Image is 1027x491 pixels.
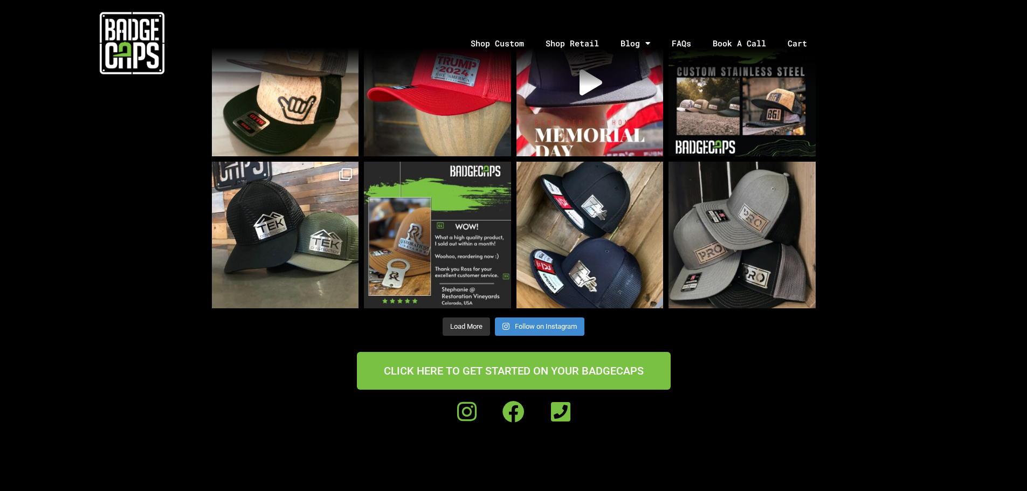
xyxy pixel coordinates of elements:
[702,15,777,72] a: Book A Call
[443,317,490,336] button: Load More
[339,168,352,181] svg: Clone
[777,15,831,72] a: Cart
[264,15,1027,72] nav: Menu
[535,15,610,72] a: Shop Retail
[357,352,671,390] a: CLICK HERE TO GET STARTED ON YOUR BADGECAPS
[460,15,535,72] a: Shop Custom
[100,11,164,75] img: badgecaps white logo with green acccent
[384,365,644,376] span: CLICK HERE TO GET STARTED ON YOUR BADGECAPS
[516,162,664,309] img: BadgeCaps 🤝 Brands who know that 1st impressions are everything! 📸 @transitionwfs Transitions Win...
[668,162,816,309] img: Are you a part of an organization that you are passionate about? BadgeCaps can help you by making...
[502,322,509,330] svg: Instagram
[515,322,577,330] span: Follow on Instagram
[212,162,359,309] a: Clone
[212,162,359,309] img: Does Your Brand Need It's Own Custom Stainless Steel BadgeCaps? 👀🧢 Order now and invest in qualit...
[364,162,511,309] img: We are so thankful for our wonderful clients! You are the best! 🤩🙌 Restoration Vineyards
[450,322,483,330] span: Load More
[973,439,1027,491] iframe: Chat Widget
[610,15,661,72] a: Blog
[495,317,584,336] a: Instagram Follow on Instagram
[661,15,702,72] a: FAQs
